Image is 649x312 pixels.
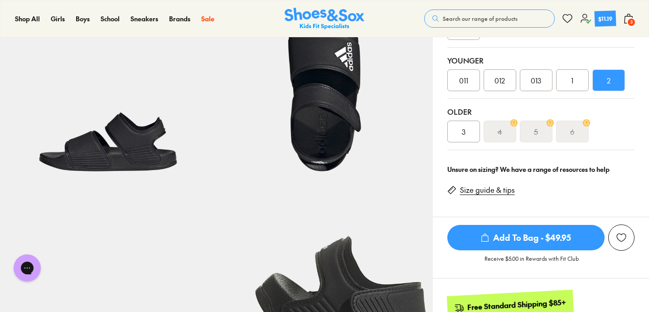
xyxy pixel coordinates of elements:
[447,106,634,117] div: Older
[169,14,190,24] a: Brands
[447,225,605,250] span: Add To Bag - $49.95
[534,126,538,137] s: 5
[131,14,158,24] a: Sneakers
[467,297,566,312] div: Free Standard Shipping $85+
[101,14,120,24] a: School
[627,18,636,27] span: 3
[462,126,465,137] span: 3
[51,14,65,24] a: Girls
[76,14,90,23] span: Boys
[459,75,468,86] span: 011
[443,15,518,23] span: Search our range of products
[447,224,605,251] button: Add To Bag - $49.95
[460,185,515,195] a: Size guide & tips
[608,224,634,251] button: Add to wishlist
[498,126,502,137] s: 4
[131,14,158,23] span: Sneakers
[623,9,634,29] button: 3
[201,14,214,23] span: Sale
[447,165,634,174] div: Unsure on sizing? We have a range of resources to help
[51,14,65,23] span: Girls
[598,14,613,23] div: $11.19
[285,8,364,30] a: Shoes & Sox
[15,14,40,23] span: Shop All
[494,75,505,86] span: 012
[285,8,364,30] img: SNS_Logo_Responsive.svg
[201,14,214,24] a: Sale
[571,75,573,86] span: 1
[101,14,120,23] span: School
[15,14,40,24] a: Shop All
[484,254,579,271] p: Receive $5.00 in Rewards with Fit Club
[570,126,574,137] s: 6
[169,14,190,23] span: Brands
[76,14,90,24] a: Boys
[580,11,616,26] a: $11.19
[447,55,634,66] div: Younger
[607,75,610,86] span: 2
[424,10,555,28] button: Search our range of products
[531,75,541,86] span: 013
[9,251,45,285] iframe: Gorgias live chat messenger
